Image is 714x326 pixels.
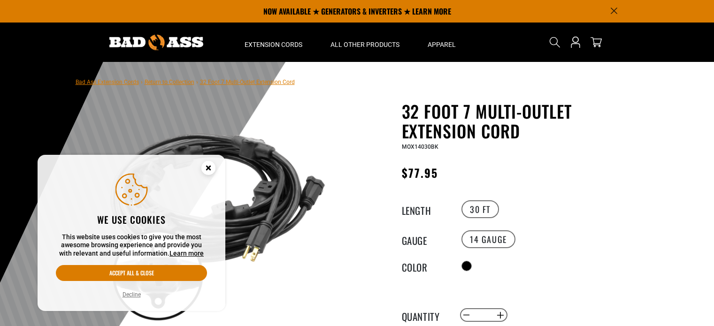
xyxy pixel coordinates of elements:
h1: 32 Foot 7 Multi-Outlet Extension Cord [402,101,632,141]
label: Quantity [402,309,449,321]
a: Learn more [169,250,204,257]
legend: Color [402,260,449,272]
span: › [141,79,143,85]
summary: Search [547,35,562,50]
p: This website uses cookies to give you the most awesome browsing experience and provide you with r... [56,233,207,258]
button: Decline [120,290,144,299]
nav: breadcrumbs [76,76,295,87]
a: Bad Ass Extension Cords [76,79,139,85]
summary: Extension Cords [230,23,316,62]
a: Return to Collection [145,79,194,85]
summary: Apparel [414,23,470,62]
img: Bad Ass Extension Cords [109,35,203,50]
span: All Other Products [330,40,399,49]
button: Accept all & close [56,265,207,281]
span: › [196,79,198,85]
span: $77.95 [402,164,438,181]
label: 30 FT [461,200,499,218]
span: Apparel [428,40,456,49]
h2: We use cookies [56,213,207,226]
span: MOX14030BK [402,144,438,150]
label: 14 Gauge [461,230,515,248]
legend: Gauge [402,233,449,245]
span: 32 Foot 7 Multi-Outlet Extension Cord [200,79,295,85]
span: Extension Cords [245,40,302,49]
legend: Length [402,203,449,215]
aside: Cookie Consent [38,155,225,311]
summary: All Other Products [316,23,414,62]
